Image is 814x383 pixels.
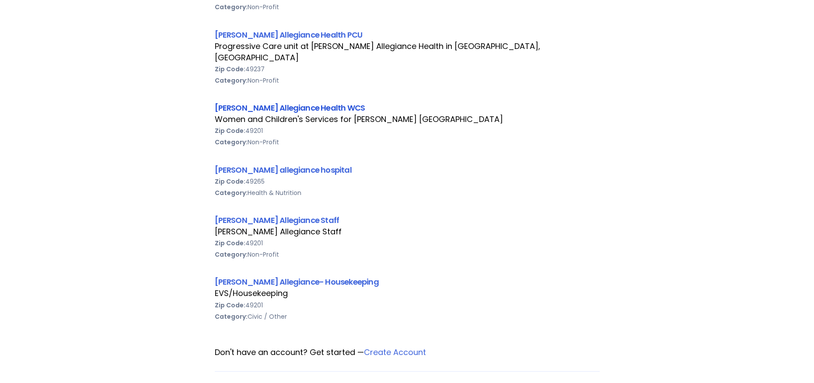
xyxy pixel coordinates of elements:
div: 49265 [215,176,600,187]
b: Zip Code: [215,301,245,310]
div: [PERSON_NAME] Allegiance Health PCU [215,29,600,41]
a: Create Account [364,347,426,358]
div: 49201 [215,299,600,311]
div: [PERSON_NAME] Allegiance Health WCS [215,102,600,114]
b: Category: [215,3,248,11]
div: Non-Profit [215,75,600,86]
div: [PERSON_NAME] Allegiance- Housekeeping [215,276,600,288]
b: Zip Code: [215,126,245,135]
b: Category: [215,138,248,146]
div: Non-Profit [215,1,600,13]
b: Zip Code: [215,177,245,186]
div: EVS/Housekeeping [215,288,600,299]
a: [PERSON_NAME] Allegiance Health WCS [215,102,365,113]
div: Non-Profit [215,136,600,148]
div: Non-Profit [215,249,600,260]
div: 49201 [215,237,600,249]
a: [PERSON_NAME] allegiance hospital [215,164,352,175]
a: [PERSON_NAME] Allegiance Health PCU [215,29,363,40]
div: Civic / Other [215,311,600,322]
b: Category: [215,188,248,197]
a: [PERSON_NAME] Allegiance Staff [215,215,339,226]
div: Progressive Care unit at [PERSON_NAME] Allegiance Health in [GEOGRAPHIC_DATA], [GEOGRAPHIC_DATA] [215,41,600,63]
div: 49237 [215,63,600,75]
b: Zip Code: [215,65,245,73]
div: 49201 [215,125,600,136]
div: [PERSON_NAME] allegiance hospital [215,164,600,176]
div: [PERSON_NAME] Allegiance Staff [215,214,600,226]
a: [PERSON_NAME] Allegiance- Housekeeping [215,276,379,287]
div: Women and Children's Services for [PERSON_NAME] [GEOGRAPHIC_DATA] [215,114,600,125]
b: Category: [215,250,248,259]
b: Category: [215,312,248,321]
div: [PERSON_NAME] Allegiance Staff [215,226,600,237]
div: Health & Nutrition [215,187,600,198]
b: Zip Code: [215,239,245,247]
b: Category: [215,76,248,85]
